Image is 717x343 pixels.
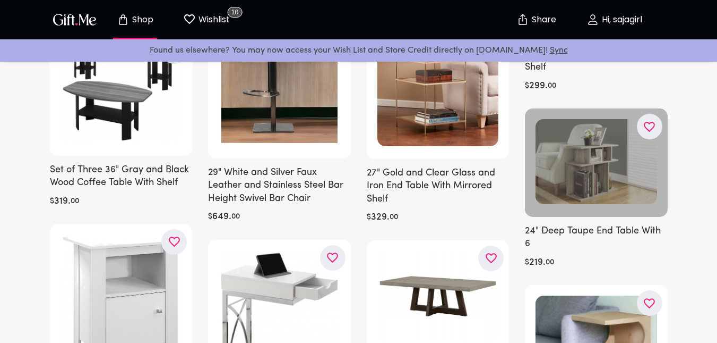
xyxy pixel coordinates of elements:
[129,15,153,24] p: Shop
[51,12,99,27] img: GiftMe Logo
[367,167,509,206] h6: 27" Gold and Clear Glass and Iron End Table With Mirrored Shelf
[50,195,54,208] h6: $
[377,251,499,342] img: 55" Gray and Brown Concrete and Solid Wood Coffee Table
[599,15,642,24] p: Hi, sajagirl
[390,211,398,224] h6: 00
[529,80,548,93] h6: 299 .
[525,256,529,269] h6: $
[367,211,371,224] h6: $
[546,256,554,269] h6: 00
[525,225,668,251] h6: 24" Deep Taupe End Table With 6
[208,166,351,205] h6: 29" White and Silver Faux Leather and Stainless Steel Bar Height Swivel Bar Chair
[518,1,555,38] button: Share
[525,80,529,93] h6: $
[550,46,568,55] a: Sync
[212,211,231,223] h6: 649 .
[106,3,165,37] button: Store page
[561,3,668,37] button: Hi, sajagirl
[208,211,212,223] h6: $
[61,44,182,143] img: Set of Three 36" Gray and Black Wood Coffee Table With Shelf
[548,80,556,93] h6: 00
[50,13,100,26] button: GiftMe Logo
[377,24,499,146] img: 27" Gold and Clear Glass and Iron End Table With Mirrored Shelf
[177,3,236,37] button: Wishlist page
[228,7,242,18] span: 10
[71,195,79,208] h6: 00
[54,195,71,208] h6: 319 .
[8,44,709,57] p: Found us elsewhere? You may now access your Wish List and Store Credit directly on [DOMAIN_NAME]!
[516,13,529,26] img: secure
[196,13,230,27] p: Wishlist
[371,211,390,224] h6: 329 .
[231,211,240,223] h6: 00
[50,164,193,190] h6: Set of Three 36" Gray and Black Wood Coffee Table With Shelf
[529,256,546,269] h6: 219 .
[529,15,556,24] p: Share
